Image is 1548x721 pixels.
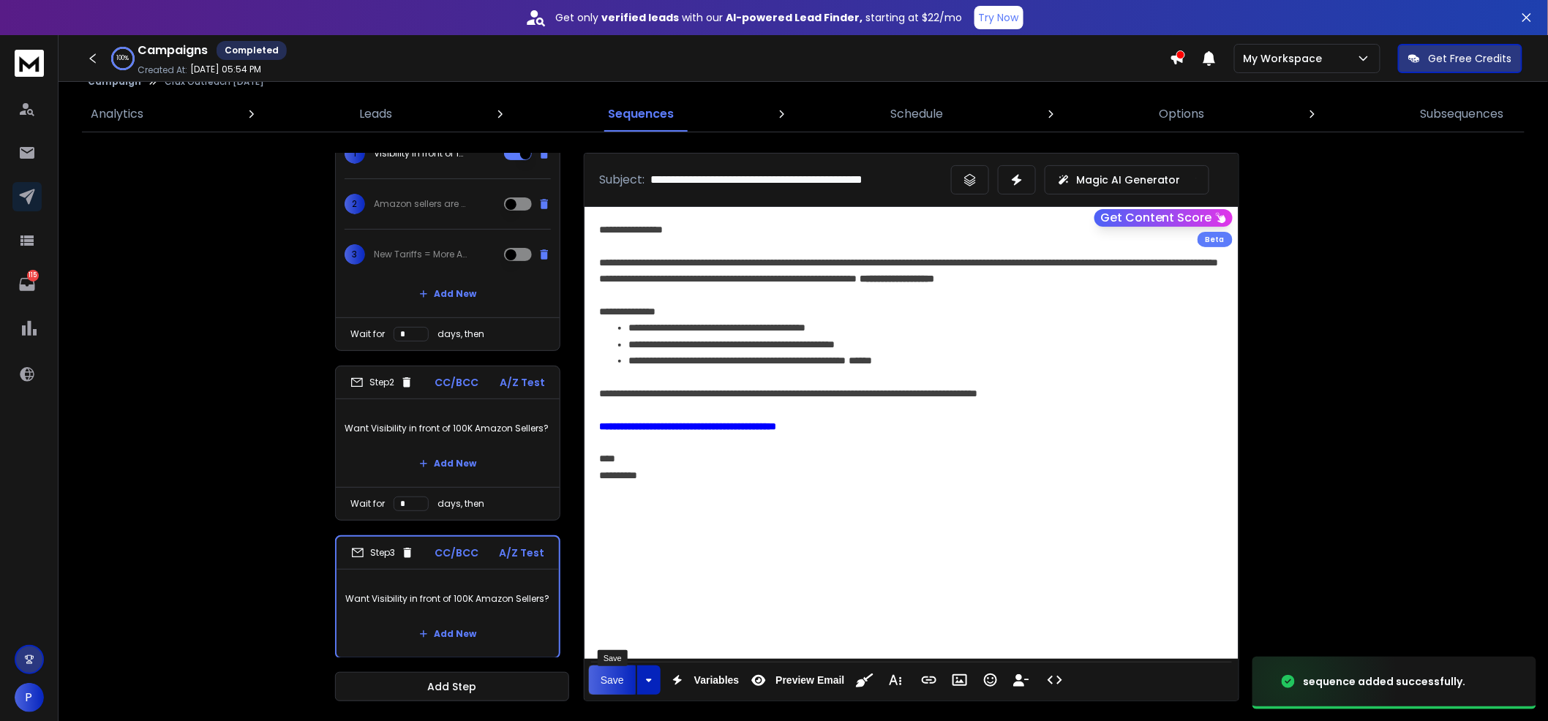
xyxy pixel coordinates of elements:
[91,105,143,123] p: Analytics
[335,366,560,521] li: Step2CC/BCCA/Z TestWant Visibility in front of 100K Amazon Sellers?Add NewWait fordays, then
[345,194,365,214] span: 2
[1151,97,1214,132] a: Options
[1244,51,1329,66] p: My Workspace
[437,498,484,510] p: days, then
[1094,209,1233,227] button: Get Content Score
[556,10,963,25] p: Get only with our starting at $22/mo
[600,97,683,132] a: Sequences
[851,665,879,695] button: Clean HTML
[345,408,551,449] p: Want Visibility in front of 100K Amazon Sellers?
[117,54,129,63] p: 100 %
[946,665,974,695] button: Insert Image (⌘P)
[435,546,478,560] p: CC/BCC
[1076,173,1181,187] p: Magic AI Generator
[335,672,569,701] button: Add Step
[374,198,467,210] p: Amazon sellers are actively looking for solutions like yours
[773,674,847,687] span: Preview Email
[1304,674,1466,689] div: sequence added successfully.
[27,270,39,282] p: 115
[915,665,943,695] button: Insert Link (⌘K)
[1160,105,1205,123] p: Options
[345,143,365,164] span: 1
[374,249,467,260] p: New Tariffs = More Amazon Sellers Looking for Cost-Saving Solutions
[500,375,545,390] p: A/Z Test
[1421,105,1504,123] p: Subsequences
[745,665,847,695] button: Preview Email
[407,449,488,478] button: Add New
[598,650,628,666] div: Save
[664,665,743,695] button: Variables
[882,97,952,132] a: Schedule
[977,665,1004,695] button: Emoticons
[335,86,560,351] li: Step1CC/BCCA/Z Test1Visibility in front of 100K Amazon Sellers?2Amazon sellers are actively looki...
[190,64,261,75] p: [DATE] 05:54 PM
[335,535,560,659] li: Step3CC/BCCA/Z TestWant Visibility in front of 100K Amazon Sellers?Add New
[350,498,385,510] p: Wait for
[589,665,636,695] button: Save
[351,546,414,559] div: Step 3
[1429,51,1512,66] p: Get Free Credits
[602,10,680,25] strong: verified leads
[1041,665,1069,695] button: Code View
[1007,665,1035,695] button: Insert Unsubscribe Link
[890,105,943,123] p: Schedule
[350,97,401,132] a: Leads
[1045,165,1209,195] button: Magic AI Generator
[345,578,550,619] p: Want Visibility in front of 100K Amazon Sellers?
[82,97,152,132] a: Analytics
[609,105,675,123] p: Sequences
[374,148,467,159] p: Visibility in front of 100K Amazon Sellers?
[345,244,365,265] span: 3
[165,76,264,88] p: Crux Outreach [DATE]
[138,64,187,76] p: Created At:
[1398,44,1522,73] button: Get Free Credits
[15,683,44,712] button: P
[407,619,488,649] button: Add New
[979,10,1019,25] p: Try Now
[726,10,863,25] strong: AI-powered Lead Finder,
[350,376,413,389] div: Step 2
[691,674,743,687] span: Variables
[882,665,909,695] button: More Text
[437,328,484,340] p: days, then
[435,375,478,390] p: CC/BCC
[1198,232,1233,247] div: Beta
[15,50,44,77] img: logo
[138,42,208,59] h1: Campaigns
[599,171,645,189] p: Subject:
[499,546,544,560] p: A/Z Test
[359,105,392,123] p: Leads
[974,6,1023,29] button: Try Now
[12,270,42,299] a: 115
[350,328,385,340] p: Wait for
[407,279,488,309] button: Add New
[88,76,141,88] button: Campaign
[217,41,287,60] div: Completed
[1412,97,1513,132] a: Subsequences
